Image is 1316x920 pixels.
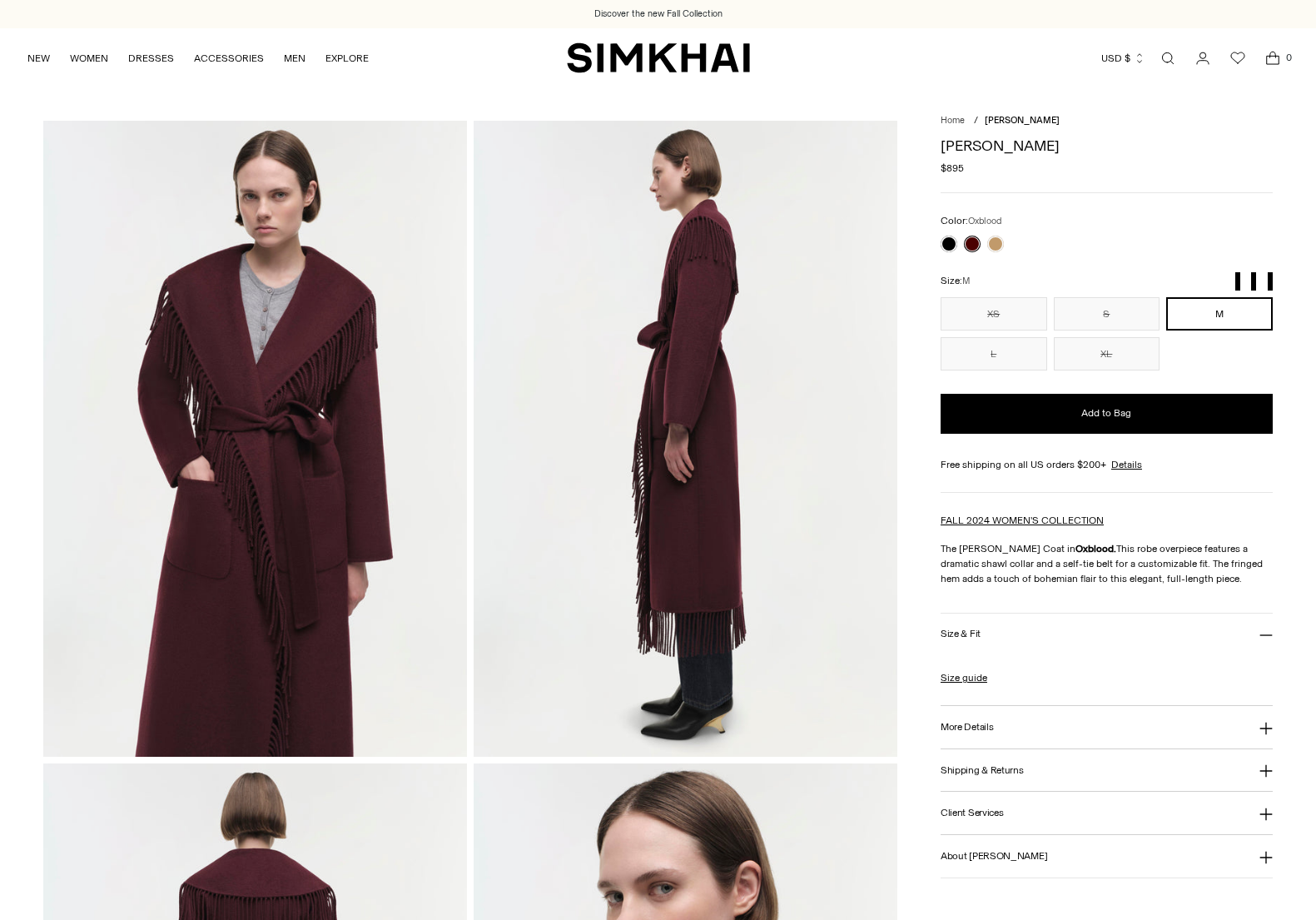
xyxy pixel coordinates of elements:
[941,457,1273,472] div: Free shipping on all US orders $200+
[941,138,1273,153] h1: [PERSON_NAME]
[1101,40,1145,77] button: USD $
[1081,406,1131,420] span: Add to Bag
[962,276,970,286] span: M
[941,808,1004,818] h3: Client Services
[567,42,750,74] a: SIMKHAI
[1054,297,1160,331] button: S
[941,115,965,126] a: Home
[128,40,174,77] a: DRESSES
[474,121,897,756] img: Carrie Coat
[1111,457,1142,472] a: Details
[1151,42,1184,75] a: Open search modal
[941,114,1273,128] nav: breadcrumbs
[1256,42,1289,75] a: Open cart modal
[941,722,993,733] h3: More Details
[70,40,108,77] a: WOMEN
[941,541,1273,586] p: The [PERSON_NAME] Coat in This robe overpiece features a dramatic shawl collar and a self-tie bel...
[974,114,978,128] div: /
[1281,50,1296,65] span: 0
[941,297,1047,331] button: XS
[325,40,369,77] a: EXPLORE
[941,394,1273,434] button: Add to Bag
[1075,543,1116,554] strong: Oxblood.
[941,273,970,289] label: Size:
[941,161,964,176] span: $895
[284,40,305,77] a: MEN
[941,749,1273,792] button: Shipping & Returns
[594,7,723,21] a: Discover the new Fall Collection
[43,121,467,756] img: Carrie Coat
[1166,297,1273,331] button: M
[941,515,1104,526] a: FALL 2024 WOMEN'S COLLECTION
[941,765,1024,776] h3: Shipping & Returns
[194,40,264,77] a: ACCESSORIES
[941,629,981,639] h3: Size & Fit
[941,337,1047,370] button: L
[985,115,1060,126] span: [PERSON_NAME]
[27,40,50,77] a: NEW
[1186,42,1219,75] a: Go to the account page
[968,216,1001,226] span: Oxblood
[941,614,1273,656] button: Size & Fit
[941,706,1273,748] button: More Details
[941,835,1273,878] button: About [PERSON_NAME]
[941,851,1047,862] h3: About [PERSON_NAME]
[1221,42,1254,75] a: Wishlist
[941,792,1273,834] button: Client Services
[941,670,987,685] a: Size guide
[1054,337,1160,370] button: XL
[941,213,1001,229] label: Color:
